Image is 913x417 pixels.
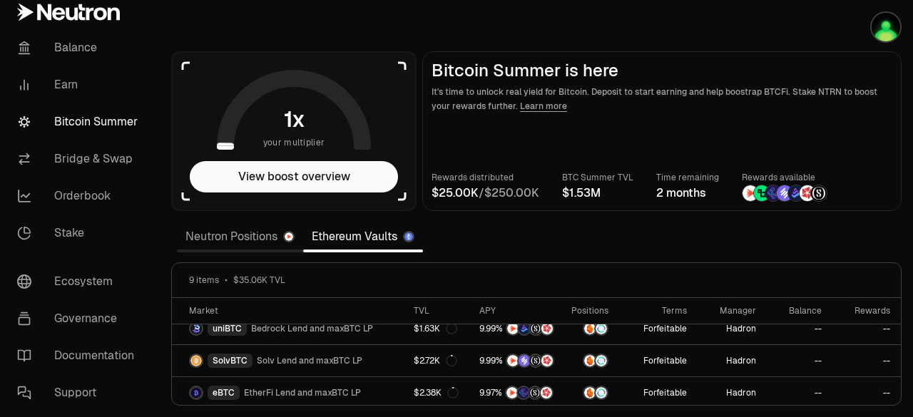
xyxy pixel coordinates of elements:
[479,354,554,368] button: NTRNSolv PointsStructured PointsMars Fragments
[754,185,770,201] img: Lombard Lux
[530,323,541,334] img: Structured Points
[596,355,607,366] img: Supervault
[6,29,154,66] a: Balance
[765,377,830,408] a: --
[571,386,608,400] button: AmberSupervault
[656,170,719,185] p: Time remaining
[596,387,607,398] img: Supervault
[617,313,695,344] a: Forfeitable
[541,387,552,398] img: Mars Fragments
[626,305,687,316] div: Terms
[177,222,303,251] a: Neutron Positions
[251,323,373,334] span: Bedrock Lend and maxBTC LP
[172,313,405,344] a: uniBTC LogouniBTCBedrock Lend and maxBTC LP
[519,355,530,366] img: Solv Points
[571,354,608,368] button: AmberSupervault
[471,313,563,344] a: NTRNBedrock DiamondsStructured PointsMars Fragments
[405,377,471,408] a: $2.38K
[432,85,892,113] p: It's time to unlock real yield for Bitcoin. Deposit to start earning and help boostrap BTCFi. Sta...
[189,305,397,316] div: Market
[432,185,539,202] div: /
[6,66,154,103] a: Earn
[6,103,154,140] a: Bitcoin Summer
[800,185,815,201] img: Mars Fragments
[471,377,563,408] a: NTRNEtherFi PointsStructured PointsMars Fragments
[6,300,154,337] a: Governance
[695,313,765,344] a: Hadron
[529,387,541,398] img: Structured Points
[704,305,756,316] div: Manager
[872,13,900,41] img: Dannyarch
[530,355,541,366] img: Structured Points
[303,222,423,251] a: Ethereum Vaults
[189,274,219,286] span: 9 items
[617,345,695,376] a: Forfeitable
[656,185,719,202] div: 2 months
[479,305,554,316] div: APY
[479,386,554,400] button: NTRNEtherFi PointsStructured PointsMars Fragments
[404,232,413,241] img: Ethereum Logo
[520,101,567,112] a: Learn more
[405,313,471,344] a: $1.63K
[414,355,457,366] div: $2.72K
[584,387,596,398] img: Amber
[571,305,608,316] div: Positions
[563,377,617,408] a: AmberSupervault
[208,386,240,400] div: eBTC
[190,323,202,334] img: uniBTC Logo
[839,305,890,316] div: Rewards
[695,345,765,376] a: Hadron
[257,355,362,366] span: Solv Lend and maxBTC LP
[617,377,695,408] a: Forfeitable
[190,161,398,192] button: View boost overview
[432,61,892,81] h2: Bitcoin Summer is here
[765,313,830,344] a: --
[6,263,154,300] a: Ecosystem
[507,323,519,334] img: NTRN
[6,177,154,215] a: Orderbook
[743,185,758,201] img: NTRN
[479,321,554,336] button: NTRNBedrock DiamondsStructured PointsMars Fragments
[507,355,519,366] img: NTRN
[190,387,202,398] img: eBTC Logo
[765,345,830,376] a: --
[562,170,633,185] p: BTC Summer TVL
[172,345,405,376] a: SolvBTC LogoSolvBTCSolv Lend and maxBTC LP
[208,354,253,368] div: SolvBTC
[414,387,459,398] div: $2.38K
[414,305,462,316] div: TVL
[563,345,617,376] a: AmberSupervault
[6,215,154,252] a: Stake
[432,170,539,185] p: Rewards distributed
[742,170,827,185] p: Rewards available
[471,345,563,376] a: NTRNSolv PointsStructured PointsMars Fragments
[6,140,154,177] a: Bridge & Swap
[190,355,202,366] img: SolvBTC Logo
[643,355,687,366] button: Forfeitable
[244,387,361,398] span: EtherFi Lend and maxBTC LP
[830,377,899,408] a: --
[6,337,154,374] a: Documentation
[414,323,457,334] div: $1.63K
[519,323,530,334] img: Bedrock Diamonds
[695,377,765,408] a: Hadron
[541,323,553,334] img: Mars Fragments
[405,345,471,376] a: $2.72K
[584,355,596,366] img: Amber
[773,305,822,316] div: Balance
[643,387,687,398] button: Forfeitable
[571,321,608,336] button: AmberSupervault
[596,323,607,334] img: Supervault
[6,374,154,411] a: Support
[643,323,687,334] button: Forfeitable
[506,387,518,398] img: NTRN
[172,377,405,408] a: eBTC LogoeBTCEtherFi Lend and maxBTC LP
[208,321,247,336] div: uniBTC
[765,185,781,201] img: EtherFi Points
[830,345,899,376] a: --
[563,313,617,344] a: AmberSupervault
[811,185,827,201] img: Structured Points
[788,185,804,201] img: Bedrock Diamonds
[541,355,553,366] img: Mars Fragments
[233,274,285,286] span: $35.06K TVL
